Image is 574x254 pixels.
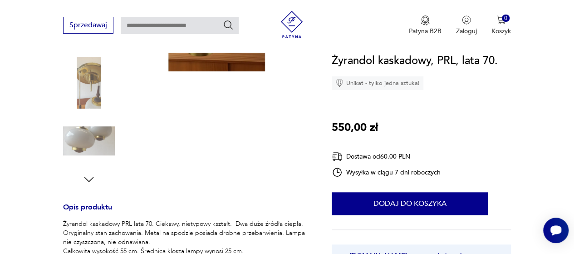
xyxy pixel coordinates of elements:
button: 0Koszyk [491,15,511,35]
img: Ikona medalu [421,15,430,25]
button: Sprzedawaj [63,17,113,34]
div: Dostawa od 60,00 PLN [332,151,441,162]
img: Ikona dostawy [332,151,343,162]
button: Dodaj do koszyka [332,192,488,215]
p: Koszyk [491,27,511,35]
div: Unikat - tylko jedna sztuka! [332,76,423,90]
button: Szukaj [223,20,234,30]
h3: Opis produktu [63,204,310,219]
div: 0 [502,15,510,22]
p: Patyna B2B [409,27,442,35]
img: Zdjęcie produktu Żyrandol kaskadowy, PRL, lata 70. [63,57,115,109]
button: Patyna B2B [409,15,442,35]
img: Zdjęcie produktu Żyrandol kaskadowy, PRL, lata 70. [63,115,115,167]
div: Wysyłka w ciągu 7 dni roboczych [332,167,441,178]
a: Ikona medaluPatyna B2B [409,15,442,35]
h1: Żyrandol kaskadowy, PRL, lata 70. [332,52,498,70]
img: Patyna - sklep z meblami i dekoracjami vintage [278,11,305,38]
img: Ikona diamentu [335,79,343,87]
a: Sprzedawaj [63,23,113,29]
img: Ikonka użytkownika [462,15,471,25]
img: Ikona koszyka [496,15,505,25]
p: 550,00 zł [332,119,378,136]
button: Zaloguj [456,15,477,35]
p: Zaloguj [456,27,477,35]
iframe: Smartsupp widget button [543,218,569,243]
